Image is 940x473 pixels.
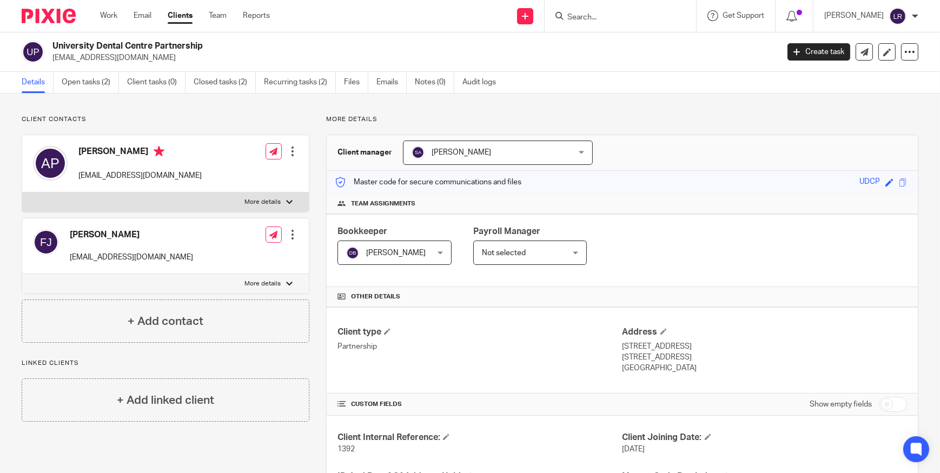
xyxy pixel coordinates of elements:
p: [STREET_ADDRESS] [623,341,907,352]
a: Reports [243,10,270,21]
span: Not selected [482,249,526,257]
a: Work [100,10,117,21]
i: Primary [154,146,164,157]
p: [EMAIL_ADDRESS][DOMAIN_NAME] [78,170,202,181]
img: svg%3E [33,146,68,181]
a: Audit logs [462,72,504,93]
p: Client contacts [22,115,309,124]
a: Emails [376,72,407,93]
a: Closed tasks (2) [194,72,256,93]
img: svg%3E [889,8,906,25]
span: Other details [351,292,400,301]
div: UDCP [859,176,880,189]
span: Team assignments [351,199,415,208]
a: Email [134,10,151,21]
a: Files [344,72,368,93]
p: Master code for secure communications and files [335,177,521,188]
label: Show empty fields [810,399,872,410]
h4: [PERSON_NAME] [70,229,193,241]
p: [GEOGRAPHIC_DATA] [623,363,907,374]
p: [PERSON_NAME] [824,10,884,21]
p: More details [244,198,281,206]
a: Create task [787,43,850,61]
h2: University Dental Centre Partnership [52,41,627,52]
a: Recurring tasks (2) [264,72,336,93]
p: [EMAIL_ADDRESS][DOMAIN_NAME] [52,52,771,63]
a: Open tasks (2) [62,72,119,93]
h4: + Add linked client [117,392,214,409]
p: Linked clients [22,359,309,368]
span: Payroll Manager [473,227,540,236]
img: svg%3E [346,247,359,259]
a: Details [22,72,54,93]
p: More details [244,279,281,288]
a: Clients [168,10,193,21]
span: [PERSON_NAME] [432,149,491,156]
span: [DATE] [623,445,645,453]
span: [PERSON_NAME] [366,249,426,257]
h4: + Add contact [128,313,203,330]
h4: Client type [337,327,622,338]
span: Get Support [723,12,764,19]
h4: [PERSON_NAME] [78,146,202,159]
h4: Address [623,327,907,338]
p: Partnership [337,341,622,352]
span: Bookkeeper [337,227,387,236]
p: [STREET_ADDRESS] [623,352,907,363]
a: Team [209,10,227,21]
h4: CUSTOM FIELDS [337,400,622,409]
img: svg%3E [33,229,59,255]
img: svg%3E [22,41,44,63]
a: Client tasks (0) [127,72,186,93]
a: Notes (0) [415,72,454,93]
h3: Client manager [337,147,392,158]
input: Search [566,13,664,23]
p: [EMAIL_ADDRESS][DOMAIN_NAME] [70,252,193,263]
h4: Client Joining Date: [623,432,907,443]
p: More details [326,115,918,124]
img: Pixie [22,9,76,23]
img: svg%3E [412,146,425,159]
h4: Client Internal Reference: [337,432,622,443]
span: 1392 [337,445,355,453]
